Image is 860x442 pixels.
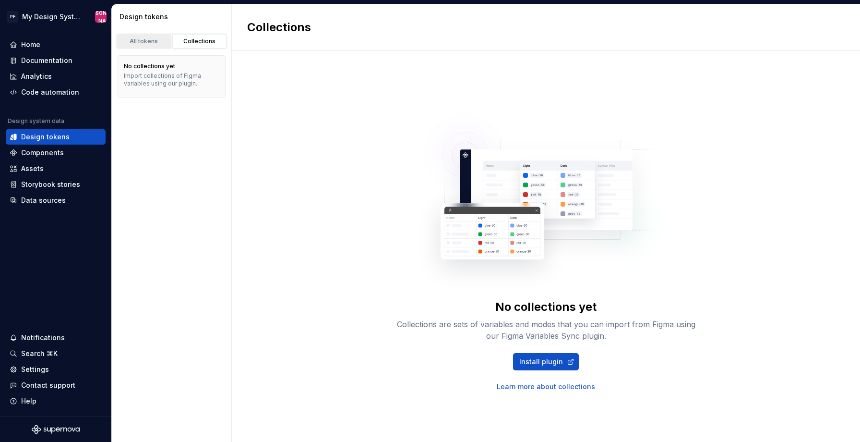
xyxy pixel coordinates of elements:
[32,425,80,434] svg: Supernova Logo
[6,69,106,84] a: Analytics
[497,382,595,392] a: Learn more about collections
[8,117,64,125] div: Design system data
[21,349,58,358] div: Search ⌘K
[6,85,106,100] a: Code automation
[6,53,106,68] a: Documentation
[6,330,106,345] button: Notifications
[6,193,106,208] a: Data sources
[120,37,168,45] div: All tokens
[119,12,227,22] div: Design tokens
[6,129,106,145] a: Design tokens
[495,299,597,315] div: No collections yet
[21,132,70,142] div: Design tokens
[21,365,49,374] div: Settings
[6,145,106,160] a: Components
[513,353,579,370] a: Install plugin
[21,87,79,97] div: Code automation
[124,62,175,70] div: No collections yet
[21,148,64,158] div: Components
[21,333,65,343] div: Notifications
[21,56,72,65] div: Documentation
[6,37,106,52] a: Home
[21,164,44,173] div: Assets
[6,177,106,192] a: Storybook stories
[393,319,700,342] div: Collections are sets of variables and modes that you can import from Figma using our Figma Variab...
[6,378,106,393] button: Contact support
[21,40,40,49] div: Home
[6,393,106,409] button: Help
[6,161,106,176] a: Assets
[22,12,84,22] div: My Design System
[6,346,106,361] button: Search ⌘K
[21,196,66,205] div: Data sources
[2,6,109,27] button: PFMy Design System[PERSON_NAME]
[21,72,52,81] div: Analytics
[21,381,75,390] div: Contact support
[6,362,106,377] a: Settings
[176,37,224,45] div: Collections
[95,1,107,32] div: [PERSON_NAME]
[7,11,18,23] div: PF
[247,20,311,35] h2: Collections
[21,396,36,406] div: Help
[21,180,80,189] div: Storybook stories
[124,72,219,87] div: Import collections of Figma variables using our plugin.
[519,357,563,367] span: Install plugin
